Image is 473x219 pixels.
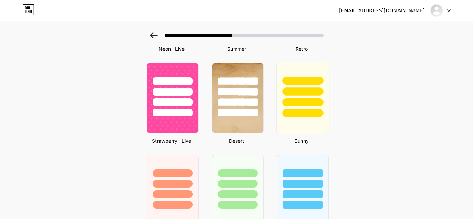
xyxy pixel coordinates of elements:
[210,45,264,52] div: Summer
[339,7,425,14] div: [EMAIL_ADDRESS][DOMAIN_NAME]
[275,45,329,52] div: Retro
[145,137,199,144] div: Strawberry · Live
[210,137,264,144] div: Desert
[275,137,329,144] div: Sunny
[430,4,443,17] img: eubo
[145,45,199,52] div: Neon · Live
